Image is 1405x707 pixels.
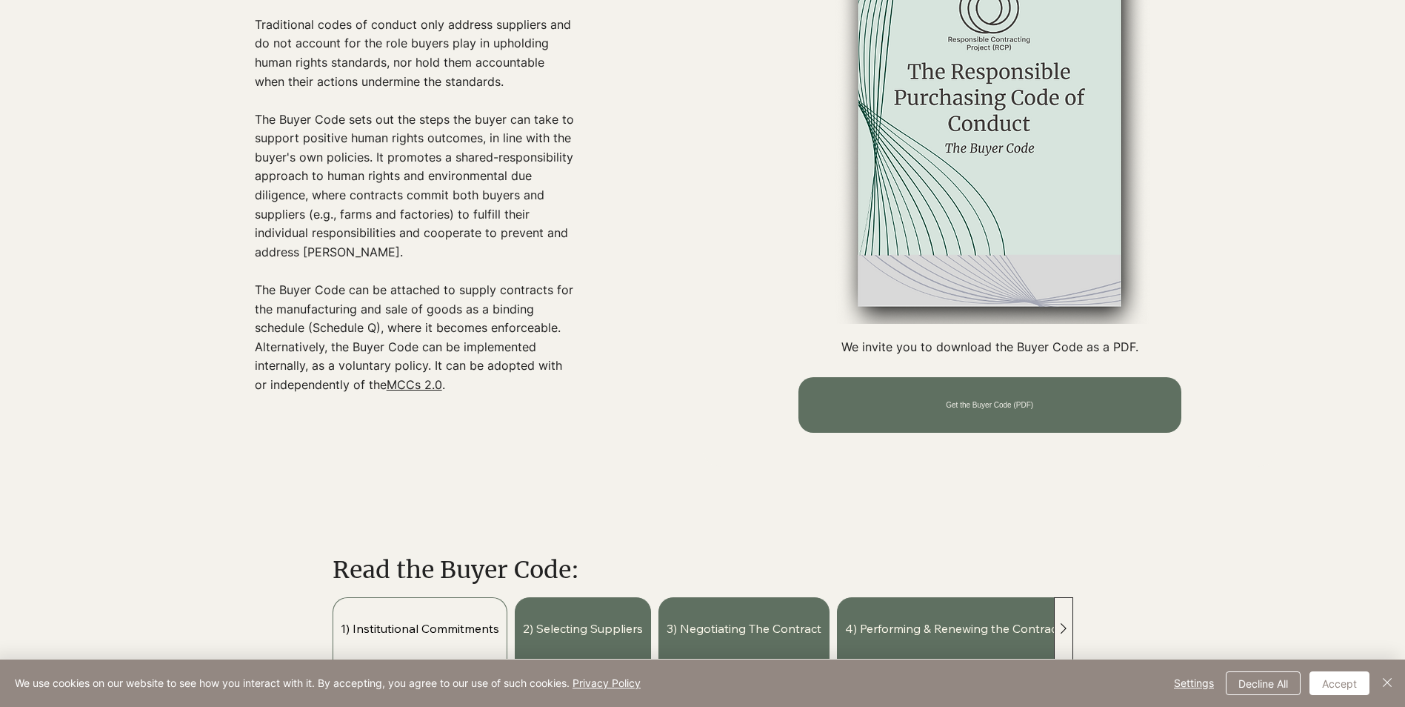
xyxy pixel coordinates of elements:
p: ​ [255,262,576,281]
span: Get the Buyer Code (PDF) [946,401,1033,409]
span: Settings [1174,672,1214,694]
span: 4) Performing & Renewing the Contract [845,620,1061,637]
span: 2) Selecting Suppliers [523,620,643,637]
p: The Buyer Code sets out the steps the buyer can take to support positive human rights outcomes, i... [255,110,576,262]
p: We invite you to download the Buyer Code as a PDF. [751,339,1229,355]
button: Accept [1309,671,1369,695]
a: MCCs 2.0 [387,377,442,392]
a: Get the Buyer Code (PDF) [798,377,1181,433]
p: The Buyer Code can be attached to supply contracts for the manufacturing and sale of goods as a b... [255,281,576,395]
span: 1) Institutional Commitments [341,620,499,637]
span: 3) Negotiating The Contract [667,620,821,637]
a: Privacy Policy [573,677,641,689]
button: Decline All [1226,671,1301,695]
p: Traditional codes of conduct only address suppliers and do not account for the role buyers play i... [255,16,576,110]
img: Close [1378,674,1396,691]
button: Close [1378,671,1396,695]
span: We use cookies on our website to see how you interact with it. By accepting, you agree to our use... [15,677,641,690]
h2: Read the Buyer Code: [333,554,915,587]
